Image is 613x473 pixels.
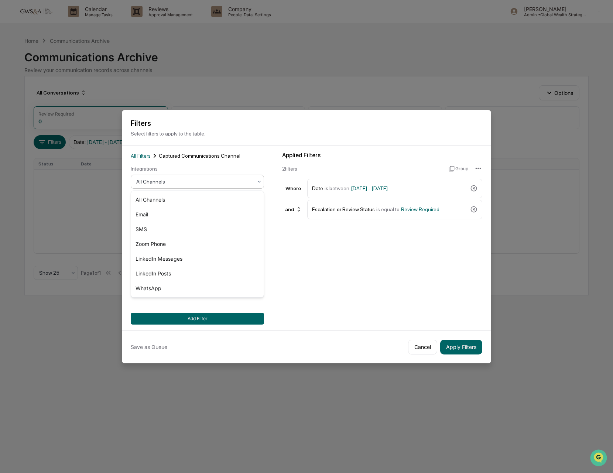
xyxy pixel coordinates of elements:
[131,340,167,354] button: Save as Queue
[312,203,467,216] div: Escalation or Review Status
[282,185,304,191] div: Where
[7,16,134,27] p: How can we help?
[7,56,21,70] img: 1746055101610-c473b297-6a78-478c-a979-82029cc54cd1
[131,222,264,237] div: SMS
[282,166,443,172] div: 2 filter s
[7,108,13,114] div: 🔎
[51,90,95,103] a: 🗄️Attestations
[131,237,264,251] div: Zoom Phone
[54,94,59,100] div: 🗄️
[131,166,264,172] div: Integrations
[312,182,467,195] div: Date
[4,104,49,117] a: 🔎Data Lookup
[408,340,437,354] button: Cancel
[15,93,48,100] span: Preclearance
[449,163,468,175] button: Group
[25,64,96,70] div: We're offline, we'll be back soon
[282,203,305,215] div: and
[25,56,121,64] div: Start new chat
[131,153,151,159] span: All Filters
[131,281,264,296] div: WhatsApp
[401,206,439,212] span: Review Required
[126,59,134,68] button: Start new chat
[159,153,240,159] span: Captured Communications Channel
[351,185,388,191] span: [DATE] - [DATE]
[15,107,47,114] span: Data Lookup
[131,207,264,222] div: Email
[131,266,264,281] div: LinkedIn Posts
[7,94,13,100] div: 🖐️
[589,449,609,469] iframe: Open customer support
[131,119,482,128] h2: Filters
[131,131,482,137] p: Select filters to apply to the table.
[4,90,51,103] a: 🖐️Preclearance
[52,125,89,131] a: Powered byPylon
[282,152,482,159] div: Applied Filters
[61,93,92,100] span: Attestations
[73,125,89,131] span: Pylon
[325,185,349,191] span: is between
[131,192,264,207] div: All Channels
[440,340,482,354] button: Apply Filters
[376,206,400,212] span: is equal to
[131,251,264,266] div: LinkedIn Messages
[131,313,264,325] button: Add Filter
